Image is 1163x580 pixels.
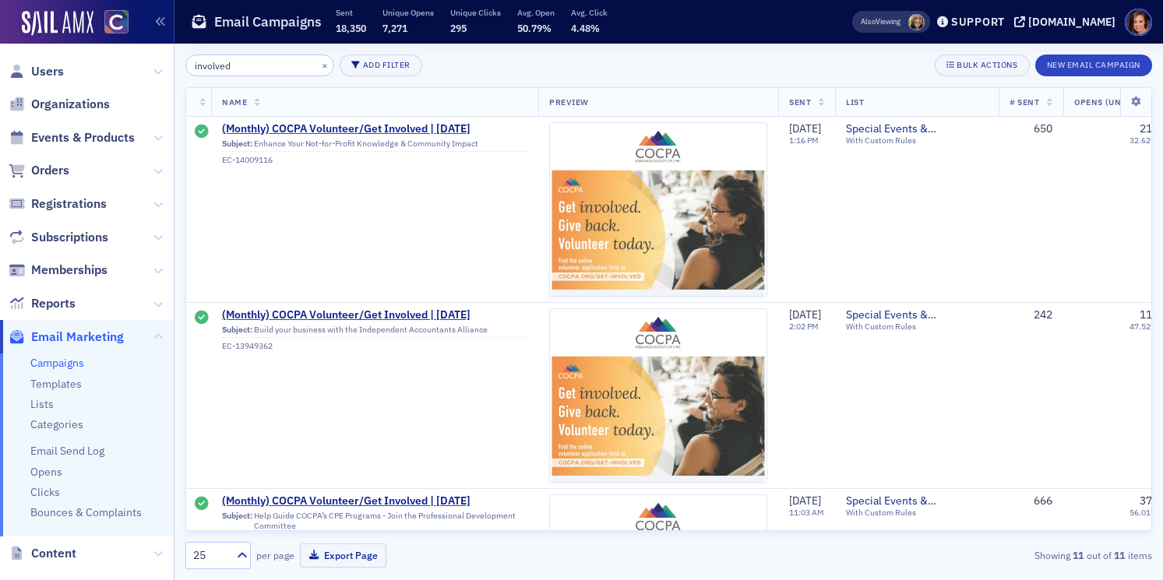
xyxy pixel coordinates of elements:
[30,417,83,431] a: Categories
[957,61,1017,69] div: Bulk Actions
[222,97,247,107] span: Name
[1014,16,1121,27] button: [DOMAIN_NAME]
[222,325,527,339] div: Build your business with the Independent Accountants Alliance
[846,122,988,136] a: Special Events & Announcements
[935,54,1029,76] button: Bulk Actions
[31,96,110,113] span: Organizations
[31,195,107,213] span: Registrations
[31,295,76,312] span: Reports
[789,321,819,332] time: 2:02 PM
[31,545,76,562] span: Content
[222,122,527,136] a: (Monthly) COCPA Volunteer/Get Involved | [DATE]
[846,135,988,146] div: With Custom Rules
[9,129,135,146] a: Events & Products
[571,22,600,34] span: 4.48%
[9,63,64,80] a: Users
[861,16,876,26] div: Also
[841,548,1152,562] div: Showing out of items
[222,139,252,149] span: Subject:
[789,97,811,107] span: Sent
[1112,548,1128,562] strong: 11
[1140,494,1158,508] div: 373
[195,125,209,140] div: Sent
[9,329,124,346] a: Email Marketing
[31,162,69,179] span: Orders
[571,7,608,18] p: Avg. Click
[1130,322,1158,332] div: 47.52%
[1140,308,1158,322] div: 115
[222,341,527,351] div: EC-13949362
[22,11,93,36] img: SailAMX
[31,129,135,146] span: Events & Products
[861,16,900,27] span: Viewing
[30,444,104,458] a: Email Send Log
[222,155,527,165] div: EC-14009116
[30,465,62,479] a: Opens
[9,96,110,113] a: Organizations
[789,308,821,322] span: [DATE]
[1010,97,1039,107] span: # Sent
[30,356,84,370] a: Campaigns
[789,135,819,146] time: 1:16 PM
[517,7,555,18] p: Avg. Open
[789,494,821,508] span: [DATE]
[256,548,294,562] label: per page
[222,308,527,322] a: (Monthly) COCPA Volunteer/Get Involved | [DATE]
[30,485,60,499] a: Clicks
[846,308,988,322] a: Special Events & Announcements
[846,322,988,332] div: With Custom Rules
[31,329,124,346] span: Email Marketing
[31,63,64,80] span: Users
[193,547,227,564] div: 25
[1130,135,1158,146] div: 32.62%
[1070,548,1087,562] strong: 11
[336,22,366,34] span: 18,350
[1010,308,1052,322] div: 242
[300,543,386,568] button: Export Page
[9,162,69,179] a: Orders
[222,139,527,153] div: Enhance Your Not-for-Profit Knowledge & Community Impact
[9,195,107,213] a: Registrations
[517,22,552,34] span: 50.79%
[214,12,322,31] h1: Email Campaigns
[1130,508,1158,518] div: 56.01%
[1035,57,1152,71] a: New Email Campaign
[195,497,209,512] div: Sent
[318,58,332,72] button: ×
[549,97,589,107] span: Preview
[9,545,76,562] a: Content
[30,377,82,391] a: Templates
[9,262,107,279] a: Memberships
[1010,122,1052,136] div: 650
[222,325,252,335] span: Subject:
[789,507,824,518] time: 11:03 AM
[846,97,864,107] span: List
[222,511,252,531] span: Subject:
[222,511,527,535] div: Help Guide COCPA’s CPE Programs - Join the Professional Development Committee
[450,22,467,34] span: 295
[222,494,527,508] span: (Monthly) COCPA Volunteer/Get Involved | [DATE]
[1028,15,1115,29] div: [DOMAIN_NAME]
[382,22,407,34] span: 7,271
[336,7,366,18] p: Sent
[9,295,76,312] a: Reports
[93,10,129,37] a: View Homepage
[1035,54,1152,76] button: New Email Campaign
[846,508,988,518] div: With Custom Rules
[31,229,108,246] span: Subscriptions
[846,494,988,508] a: Special Events & Announcements
[1125,9,1152,36] span: Profile
[104,10,129,34] img: SailAMX
[185,54,334,76] input: Search…
[382,7,434,18] p: Unique Opens
[450,7,501,18] p: Unique Clicks
[951,15,1005,29] div: Support
[789,121,821,135] span: [DATE]
[31,262,107,279] span: Memberships
[30,397,54,411] a: Lists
